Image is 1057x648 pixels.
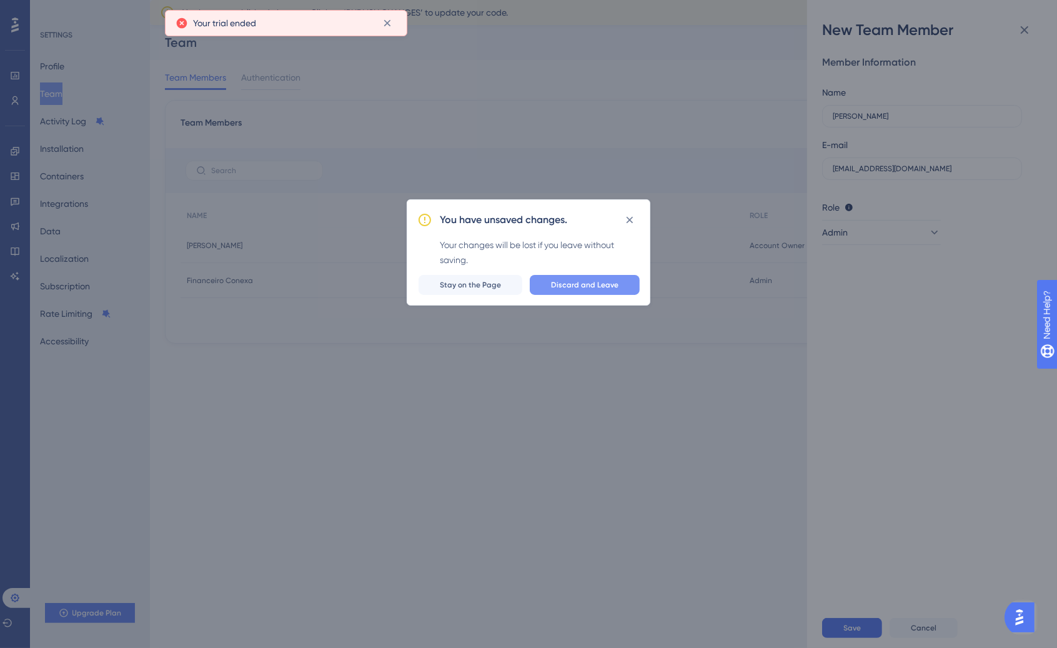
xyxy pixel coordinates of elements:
[1005,599,1042,636] iframe: UserGuiding AI Assistant Launcher
[29,3,78,18] span: Need Help?
[440,212,567,227] h2: You have unsaved changes.
[440,237,640,267] div: Your changes will be lost if you leave without saving.
[193,16,256,31] span: Your trial ended
[551,280,618,290] span: Discard and Leave
[440,280,501,290] span: Stay on the Page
